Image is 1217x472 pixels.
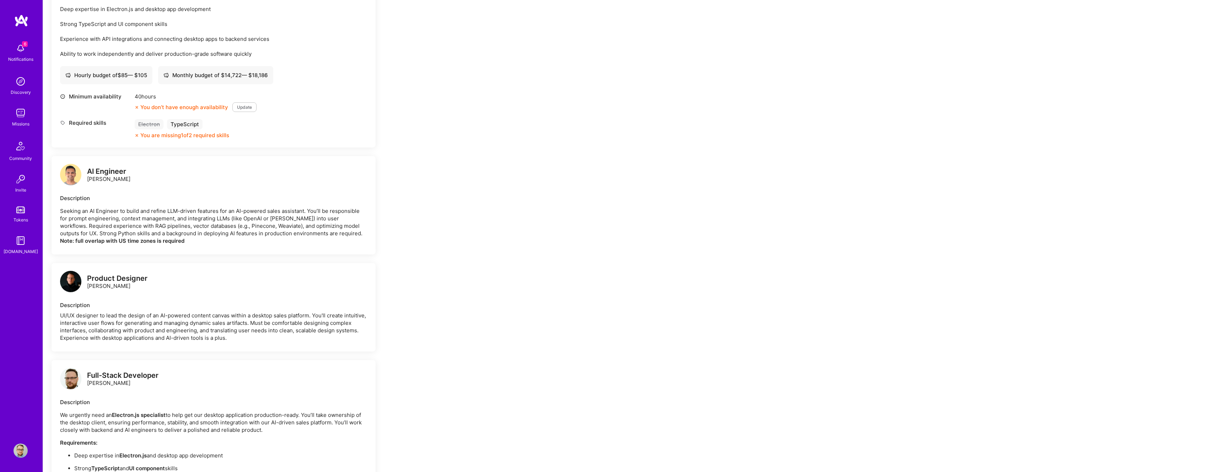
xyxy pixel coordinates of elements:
strong: Note: full overlap with US time zones is required [60,237,184,244]
div: You are missing 1 of 2 required skills [140,132,229,139]
img: discovery [14,74,28,88]
div: Notifications [8,55,33,63]
img: logo [60,368,81,389]
img: tokens [16,206,25,213]
i: icon Clock [60,94,65,99]
strong: Electron.js specialist [112,412,166,418]
div: Invite [15,186,26,194]
strong: Electron.js [119,452,147,459]
i: icon Cash [163,73,169,78]
div: Electron [135,119,163,129]
a: logo [60,164,81,187]
div: You don’t have enough availability [135,103,228,111]
div: Discovery [11,88,31,96]
img: logo [14,14,28,27]
div: TypeScript [167,119,203,129]
img: teamwork [14,106,28,120]
img: logo [60,271,81,292]
img: guide book [14,234,28,248]
i: icon CloseOrange [135,105,139,109]
strong: TypeScript [91,465,120,472]
div: Hourly budget of $ 85 — $ 105 [65,71,147,79]
img: Community [12,138,29,155]
p: We urgently need an to help get our desktop application production-ready. You’ll take ownership o... [60,411,367,434]
p: Strong and skills [74,465,367,472]
i: icon CloseOrange [135,133,139,138]
span: 6 [22,41,28,47]
p: Deep expertise in and desktop app development [74,452,367,459]
a: logo [60,271,81,294]
strong: UI component [129,465,165,472]
div: Required skills [60,119,131,127]
img: bell [14,41,28,55]
div: UI/UX designer to lead the design of an AI-powered content canvas within a desktop sales platform... [60,312,367,342]
a: logo [60,368,81,391]
div: Missions [12,120,29,128]
div: AI Engineer [87,168,130,175]
div: Product Designer [87,275,147,282]
div: Monthly budget of $ 14,722 — $ 18,186 [163,71,268,79]
div: Community [9,155,32,162]
i: icon Cash [65,73,71,78]
div: Full-Stack Developer [87,372,158,379]
a: User Avatar [12,444,29,458]
div: 40 hours [135,93,257,100]
div: Description [60,194,367,202]
img: Invite [14,172,28,186]
div: Description [60,301,367,309]
button: Update [232,102,257,112]
p: Seeking an AI Engineer to build and refine LLM-driven features for an AI-powered sales assistant.... [60,207,367,245]
i: icon Tag [60,120,65,125]
div: [PERSON_NAME] [87,168,130,183]
div: Tokens [14,216,28,224]
img: logo [60,164,81,185]
div: Minimum availability [60,93,131,100]
div: Description [60,398,367,406]
img: User Avatar [14,444,28,458]
div: [PERSON_NAME] [87,372,158,387]
div: [DOMAIN_NAME] [4,248,38,255]
div: [PERSON_NAME] [87,275,147,290]
strong: Requirements: [60,439,97,446]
